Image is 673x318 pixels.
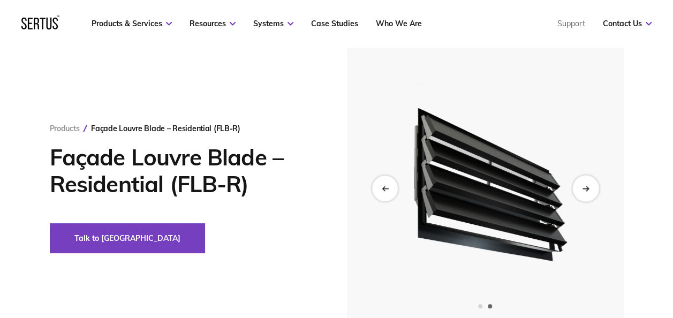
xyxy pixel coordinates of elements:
[253,19,293,28] a: Systems
[311,19,358,28] a: Case Studies
[603,19,652,28] a: Contact Us
[190,19,236,28] a: Resources
[50,223,205,253] button: Talk to [GEOGRAPHIC_DATA]
[480,194,673,318] iframe: Chat Widget
[376,19,422,28] a: Who We Are
[50,124,80,133] a: Products
[572,175,599,201] div: Next slide
[557,19,585,28] a: Support
[92,19,172,28] a: Products & Services
[50,144,315,198] h1: Façade Louvre Blade – Residential (FLB-R)
[478,304,482,308] span: Go to slide 1
[372,176,398,201] div: Previous slide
